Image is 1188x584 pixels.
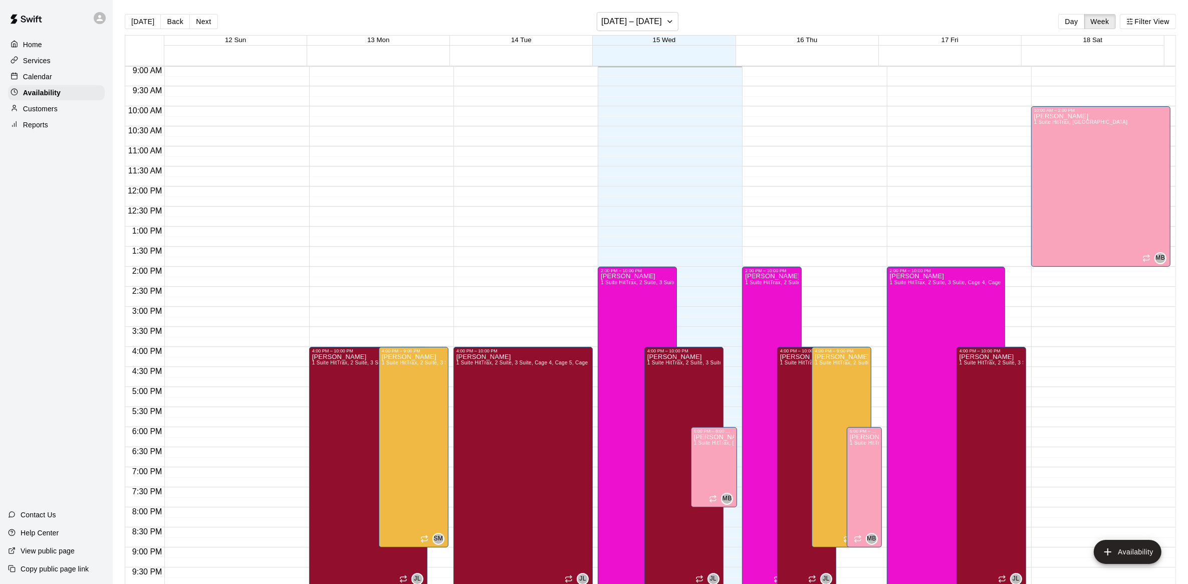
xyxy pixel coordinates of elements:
[414,574,420,584] span: JL
[125,207,164,215] span: 12:30 PM
[434,534,443,544] span: SM
[691,427,738,507] div: 6:00 PM – 8:00 PM: Available
[797,36,817,44] button: 16 Thu
[1031,106,1170,267] div: 10:00 AM – 2:00 PM: Available
[21,564,89,574] p: Copy public page link
[126,126,165,135] span: 10:30 AM
[8,101,105,116] a: Customers
[130,307,165,315] span: 3:00 PM
[866,533,878,545] div: Mike Badala
[1120,14,1176,29] button: Filter View
[130,247,165,255] span: 1:30 PM
[1083,36,1103,44] button: 18 Sat
[130,287,165,295] span: 2:30 PM
[225,36,246,44] button: 12 Sun
[8,53,105,68] a: Services
[130,427,165,436] span: 6:00 PM
[1094,540,1161,564] button: add
[399,575,407,583] span: Recurring availability
[709,495,717,503] span: Recurring availability
[126,166,165,175] span: 11:30 AM
[130,66,165,75] span: 9:00 AM
[941,36,959,44] button: 17 Fri
[780,348,833,353] div: 4:00 PM – 10:00 PM
[1084,14,1116,29] button: Week
[382,360,1055,365] span: 1 Suite HitTrax, 2 Suite, 3 Suite, Cage 4, Cage 5, Cage 6, Cage 7, P Cage 8, P Cage 9, P Cage 10,...
[130,527,165,536] span: 8:30 PM
[130,347,165,355] span: 4:00 PM
[130,367,165,375] span: 4:30 PM
[456,348,590,353] div: 4:00 PM – 10:00 PM
[130,267,165,275] span: 2:00 PM
[721,493,733,505] div: Mike Badala
[312,360,1029,365] span: 1 Suite HitTrax, 2 Suite, 3 Suite, Cage 4, Cage 5, Cage 6, Cage 7, P Cage 8, P Cage 9, P Cage 10,...
[130,507,165,516] span: 8:00 PM
[126,146,165,155] span: 11:00 AM
[23,72,52,82] p: Calendar
[130,547,165,556] span: 9:00 PM
[379,347,448,547] div: 4:00 PM – 9:00 PM: Available
[565,575,573,583] span: Recurring availability
[125,186,164,195] span: 12:00 PM
[774,575,782,583] span: Recurring availability
[812,347,871,547] div: 4:00 PM – 9:00 PM: Available
[130,387,165,396] span: 5:00 PM
[694,429,735,434] div: 6:00 PM – 8:00 PM
[23,120,48,130] p: Reports
[312,348,424,353] div: 4:00 PM – 10:00 PM
[867,534,876,544] span: MB
[890,268,1002,273] div: 2:00 PM – 10:00 PM
[653,36,676,44] button: 15 Wed
[21,528,59,538] p: Help Center
[601,268,674,273] div: 2:00 PM – 10:00 PM
[8,117,105,132] a: Reports
[854,535,862,543] span: Recurring availability
[23,56,51,66] p: Services
[710,574,717,584] span: JL
[8,69,105,84] a: Calendar
[998,575,1006,583] span: Recurring availability
[130,567,165,576] span: 9:30 PM
[130,407,165,416] span: 5:30 PM
[8,85,105,100] div: Availability
[1013,574,1019,584] span: JL
[511,36,532,44] button: 14 Tue
[850,440,943,446] span: 1 Suite HitTrax, [GEOGRAPHIC_DATA]
[960,348,1023,353] div: 4:00 PM – 10:00 PM
[126,106,165,115] span: 10:00 AM
[847,427,882,547] div: 6:00 PM – 9:00 PM: Available
[367,36,389,44] span: 13 Mon
[723,494,732,504] span: MB
[1154,252,1166,264] div: Mike Badala
[130,447,165,456] span: 6:30 PM
[579,574,586,584] span: JL
[130,86,165,95] span: 9:30 AM
[23,88,61,98] p: Availability
[130,227,165,235] span: 1:00 PM
[1034,108,1167,113] div: 10:00 AM – 2:00 PM
[23,104,58,114] p: Customers
[1142,254,1150,262] span: Recurring availability
[21,510,56,520] p: Contact Us
[823,574,829,584] span: JL
[8,37,105,52] a: Home
[815,348,868,353] div: 4:00 PM – 9:00 PM
[23,40,42,50] p: Home
[160,14,190,29] button: Back
[456,360,1173,365] span: 1 Suite HitTrax, 2 Suite, 3 Suite, Cage 4, Cage 5, Cage 6, Cage 7, P Cage 8, P Cage 9, P Cage 10,...
[130,327,165,335] span: 3:30 PM
[745,268,798,273] div: 2:00 PM – 10:00 PM
[597,12,678,31] button: [DATE] – [DATE]
[694,440,788,446] span: 1 Suite HitTrax, [GEOGRAPHIC_DATA]
[21,546,75,556] p: View public page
